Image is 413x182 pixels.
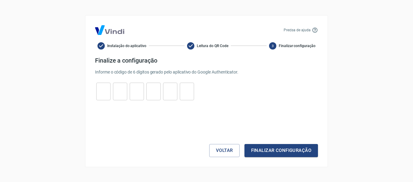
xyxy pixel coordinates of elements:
p: Informe o código de 6 dígitos gerado pelo aplicativo do Google Authenticator. [95,69,318,75]
text: 3 [272,44,274,48]
span: Finalizar configuração [279,43,316,49]
span: Leitura do QR Code [197,43,228,49]
button: Finalizar configuração [244,144,318,157]
p: Precisa de ajuda [284,27,311,33]
span: Instalação do aplicativo [107,43,146,49]
img: Logo Vind [95,25,124,35]
h4: Finalize a configuração [95,57,318,64]
button: Voltar [209,144,240,157]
